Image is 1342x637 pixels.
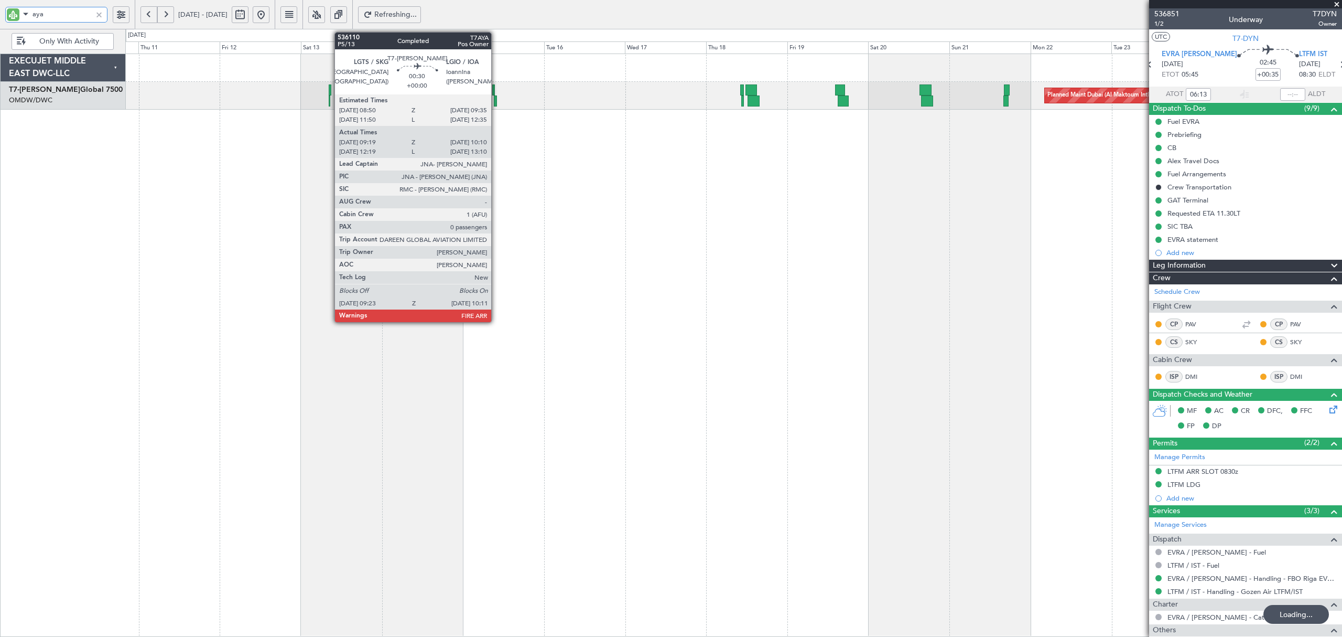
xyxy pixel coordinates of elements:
a: OMDW/DWC [9,95,52,105]
button: Only With Activity [12,33,114,50]
span: Charter [1153,599,1178,611]
a: PAV [1290,320,1314,329]
div: Sat 13 [301,41,382,54]
div: Thu 18 [706,41,787,54]
span: T7-[PERSON_NAME] [9,86,80,93]
div: Thu 11 [138,41,220,54]
span: [DATE] [1299,59,1321,70]
div: Add new [1166,248,1337,257]
span: FP [1187,421,1195,432]
div: [DATE] [128,31,146,40]
span: Crew [1153,272,1171,284]
span: T7-DYN [1232,33,1259,44]
div: Underway [1229,14,1263,25]
span: FFC [1300,406,1312,417]
span: [DATE] - [DATE] [178,10,228,19]
input: --:-- [1280,88,1305,101]
span: Flight Crew [1153,301,1192,313]
div: Fuel EVRA [1167,117,1199,126]
span: [DATE] [1162,59,1183,70]
span: ALDT [1308,89,1325,100]
span: Refreshing... [374,11,417,18]
a: Schedule Crew [1154,287,1200,298]
button: Refreshing... [358,6,421,23]
div: GAT Terminal [1167,196,1208,205]
a: T7-[PERSON_NAME]Global 7500 [9,86,123,93]
div: LTFM LDG [1167,480,1200,489]
span: (9/9) [1304,103,1319,114]
div: Sat 20 [868,41,949,54]
div: LTFM ARR SLOT 0830z [1167,467,1238,476]
a: Manage Permits [1154,452,1205,463]
span: 536851 [1154,8,1179,19]
div: CB [1167,143,1176,152]
span: (2/2) [1304,437,1319,448]
div: Wed 17 [625,41,706,54]
span: Cabin Crew [1153,354,1192,366]
span: 1/2 [1154,19,1179,28]
a: SKY [1290,337,1314,347]
div: Tue 23 [1111,41,1193,54]
span: Leg Information [1153,260,1206,272]
span: MF [1187,406,1197,417]
div: Planned Maint Dubai (Al Maktoum Intl) [1047,88,1151,103]
div: Requested ETA 11.30LT [1167,209,1240,218]
span: DFC, [1267,406,1283,417]
span: Services [1153,505,1180,517]
span: AC [1214,406,1224,417]
div: CP [1270,318,1287,330]
div: Crew Transportation [1167,183,1231,192]
div: CS [1165,336,1183,348]
span: 02:45 [1260,58,1276,68]
div: Alex Travel Docs [1167,156,1219,165]
a: SKY [1185,337,1209,347]
span: Others [1153,624,1176,636]
div: CP [1165,318,1183,330]
a: Manage Services [1154,520,1207,530]
span: CR [1241,406,1250,417]
div: Mon 15 [463,41,544,54]
a: EVRA / [PERSON_NAME] - Handling - FBO Riga EVRA / [PERSON_NAME] [1167,574,1337,583]
span: 05:45 [1182,70,1198,80]
span: Owner [1313,19,1337,28]
div: Sun 14 [382,41,463,54]
a: DMI [1290,372,1314,381]
div: Sun 21 [949,41,1031,54]
a: PAV [1185,320,1209,329]
span: EVRA [PERSON_NAME] [1162,49,1237,60]
span: (3/3) [1304,505,1319,516]
span: Dispatch [1153,534,1182,546]
span: Permits [1153,438,1177,450]
div: ISP [1165,371,1183,383]
span: Dispatch Checks and Weather [1153,389,1252,401]
span: 08:30 [1299,70,1316,80]
div: Prebriefing [1167,130,1202,139]
div: SIC TBA [1167,222,1193,231]
div: Fri 12 [220,41,301,54]
div: Fri 19 [787,41,869,54]
input: A/C (Reg. or Type) [33,6,92,22]
a: EVRA / [PERSON_NAME] - Fuel [1167,548,1266,557]
span: Dispatch To-Dos [1153,103,1206,115]
div: Loading... [1263,605,1329,624]
div: EVRA statement [1167,235,1218,244]
div: Tue 16 [544,41,625,54]
span: ATOT [1166,89,1183,100]
span: ELDT [1318,70,1335,80]
span: ETOT [1162,70,1179,80]
span: T7DYN [1313,8,1337,19]
button: UTC [1152,32,1170,41]
a: DMI [1185,372,1209,381]
input: --:-- [1186,88,1211,101]
span: DP [1212,421,1221,432]
div: CS [1270,336,1287,348]
div: Add new [1166,494,1337,503]
a: EVRA / [PERSON_NAME] - Catering [1167,613,1280,622]
span: Only With Activity [28,38,110,45]
div: Mon 22 [1031,41,1112,54]
span: LTFM IST [1299,49,1327,60]
a: LTFM / IST - Handling - Gozen Air LTFM/IST [1167,587,1303,596]
a: LTFM / IST - Fuel [1167,561,1219,570]
div: Fuel Arrangements [1167,169,1226,178]
div: ISP [1270,371,1287,383]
